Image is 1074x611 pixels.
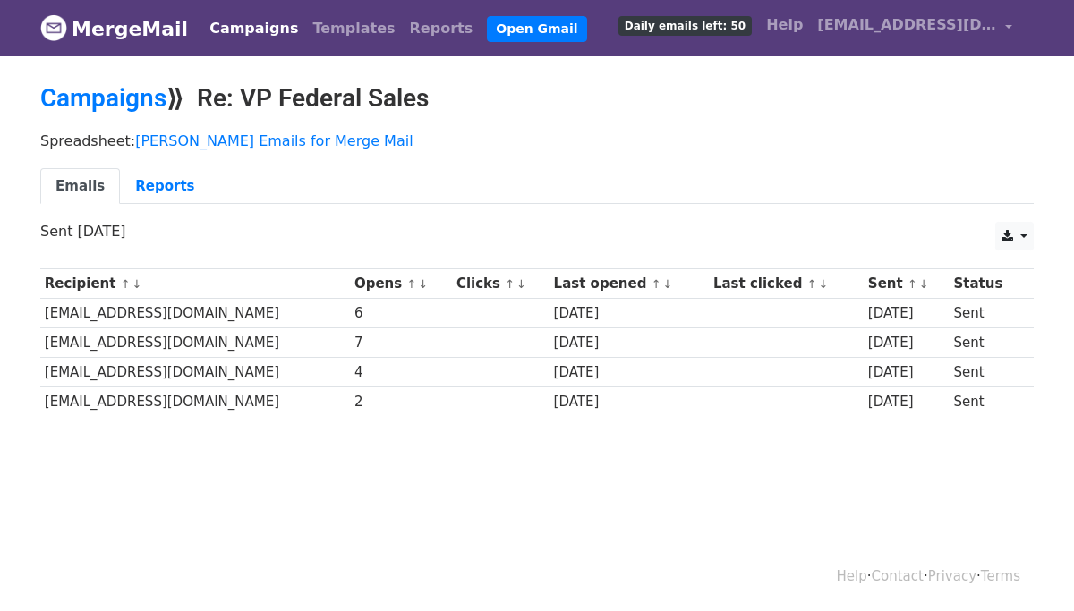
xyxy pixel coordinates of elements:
a: Reports [403,11,481,47]
th: Clicks [452,269,550,299]
a: Contact [872,568,924,584]
div: [DATE] [868,392,945,412]
div: 6 [354,303,447,324]
td: Sent [950,328,1023,358]
td: [EMAIL_ADDRESS][DOMAIN_NAME] [40,358,350,387]
a: ↑ [121,277,131,291]
a: ↓ [418,277,428,291]
a: ↓ [662,277,672,291]
div: [DATE] [868,333,945,353]
a: Open Gmail [487,16,586,42]
th: Sent [864,269,950,299]
a: Templates [305,11,402,47]
a: Privacy [928,568,976,584]
div: 2 [354,392,447,412]
a: ↓ [818,277,828,291]
h2: ⟫ Re: VP Federal Sales [40,83,1034,114]
div: [DATE] [554,392,705,412]
td: [EMAIL_ADDRESS][DOMAIN_NAME] [40,299,350,328]
td: Sent [950,387,1023,417]
a: ↓ [516,277,526,291]
a: Terms [981,568,1020,584]
a: ↑ [908,277,917,291]
a: Help [759,7,810,43]
div: [DATE] [554,362,705,383]
td: [EMAIL_ADDRESS][DOMAIN_NAME] [40,328,350,358]
p: Spreadsheet: [40,132,1034,150]
a: ↑ [807,277,817,291]
div: [DATE] [554,303,705,324]
img: MergeMail logo [40,14,67,41]
p: Sent [DATE] [40,222,1034,241]
a: ↓ [919,277,929,291]
div: 4 [354,362,447,383]
td: Sent [950,299,1023,328]
a: ↑ [652,277,661,291]
div: [DATE] [868,303,945,324]
a: Help [837,568,867,584]
a: [EMAIL_ADDRESS][DOMAIN_NAME] [810,7,1019,49]
a: ↓ [132,277,141,291]
a: Campaigns [202,11,305,47]
a: ↑ [505,277,515,291]
div: [DATE] [868,362,945,383]
th: Last opened [550,269,709,299]
th: Status [950,269,1023,299]
th: Recipient [40,269,350,299]
a: Reports [120,168,209,205]
a: MergeMail [40,10,188,47]
td: Sent [950,358,1023,387]
span: Daily emails left: 50 [618,16,752,36]
a: [PERSON_NAME] Emails for Merge Mail [135,132,413,149]
td: [EMAIL_ADDRESS][DOMAIN_NAME] [40,387,350,417]
th: Last clicked [709,269,864,299]
div: [DATE] [554,333,705,353]
th: Opens [350,269,452,299]
span: [EMAIL_ADDRESS][DOMAIN_NAME] [817,14,996,36]
a: Emails [40,168,120,205]
div: 7 [354,333,447,353]
a: Campaigns [40,83,166,113]
a: ↑ [406,277,416,291]
a: Daily emails left: 50 [611,7,759,43]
